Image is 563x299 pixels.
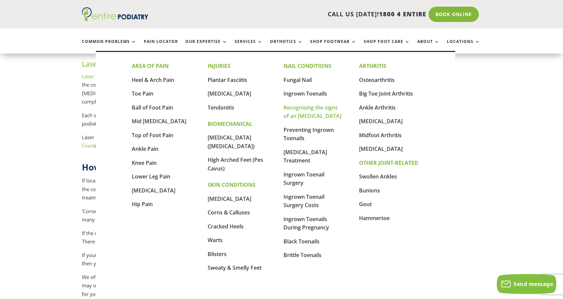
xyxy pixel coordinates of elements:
strong: OTHER JOINT-RELATED [359,159,418,166]
a: Ingrown Toenail Surgery [283,171,324,187]
a: [MEDICAL_DATA] [208,195,251,202]
a: Mid [MEDICAL_DATA] [132,118,186,125]
a: [MEDICAL_DATA] [132,187,175,194]
button: Send message [497,274,556,294]
a: Top of Foot Pain [132,132,173,139]
a: Our Expertise [185,39,227,54]
a: High Arched Feet (Pes Cavus) [208,156,263,172]
a: Lower Leg Pain [132,173,170,180]
a: Laser [MEDICAL_DATA] treatment [82,73,158,80]
a: Warts [208,236,223,244]
a: Midfoot Arthritis [359,132,402,139]
a: Preventing Ingrown Toenails [283,126,334,142]
a: Locations [447,39,480,54]
a: Toe Pain [132,90,153,97]
p: Laser [MEDICAL_DATA] is currently available at our and clinics only. [82,133,341,150]
a: Hip Pain [132,200,153,208]
a: Swollen Ankles [359,173,397,180]
span: 1800 4 ENTIRE [379,10,426,18]
a: Bunions [359,187,380,194]
a: Pain Locator [144,39,178,54]
a: Book Online [429,7,479,22]
a: About [417,39,440,54]
a: Brittle Toenails [283,251,321,259]
a: Ingrown Toenail Surgery Costs [283,193,324,209]
a: [MEDICAL_DATA] Treatment [283,149,327,164]
p: CALL US [DATE]! [174,10,426,19]
p: ‘Conservative’ treatment involves trimming away the ingrown portion of the nail to provide immedi... [82,207,341,229]
a: Entire Podiatry [82,16,148,23]
a: Plantar Fasciitis [208,76,247,84]
a: Knee Pain [132,159,157,166]
a: Blisters [208,250,227,258]
strong: How much does [82,161,150,173]
a: Ingrown Toenails During Pregnancy [283,215,329,231]
a: Fungal Nail [283,76,312,84]
strong: NAIL CONDITIONS [283,62,331,70]
a: Ingrown Toenails [283,90,327,97]
a: Tendonitis [208,104,234,111]
a: Hammertoe [359,214,390,222]
strong: SKIN CONDITIONS [208,181,256,188]
a: Black Toenails [283,238,319,245]
a: Recognising the signs of an [MEDICAL_DATA] [283,104,341,120]
a: Big Toe Joint Arthritis [359,90,413,97]
a: [MEDICAL_DATA] [208,90,251,97]
p: If your [MEDICAL_DATA] is a recurrent issue and is unable to be treated by the standard ‘conserva... [82,251,341,273]
a: Ankle Arthritis [359,104,396,111]
a: Corns & Calluses [208,209,250,216]
span: Send message [513,280,553,288]
a: Gout [359,200,372,208]
strong: INJURIES [208,62,231,70]
a: Shop Footwear [310,39,356,54]
a: Orthotics [270,39,303,54]
a: [MEDICAL_DATA] [359,118,403,125]
a: Common Problems [82,39,136,54]
a: Shop Foot Care [364,39,410,54]
a: Sweaty & Smelly Feet [208,264,262,271]
a: Osteoarthritis [359,76,395,84]
a: Ball of Foot Pain [132,104,173,111]
a: Cracked Heels [208,223,244,230]
a: [MEDICAL_DATA] ([MEDICAL_DATA]) [208,134,255,150]
p: If the nail is too painful then a local anaesthetic injection may be provided to manage the pain ... [82,229,341,251]
a: Services [235,39,263,54]
a: Ankle Pain [132,145,158,152]
p: costs between $400-$500 per session, depending on the nature and extent of the condition requirin... [82,72,341,111]
strong: ARTHRITIS [359,62,386,70]
p: If local anaesthetic is not required, this is known as ‘conservative [MEDICAL_DATA] treatment’ an... [82,176,341,207]
a: Heel & Arch Pain [132,76,174,84]
strong: AREA OF PAIN [132,62,169,70]
p: Each session is up to a maxiumum of 30 minutes duration and if you have multiple [MEDICAL_DATA] t... [82,111,341,133]
img: logo (1) [82,7,148,21]
a: Laser [MEDICAL_DATA] Treatment [82,59,197,69]
strong: BIOMECHANICAL [208,120,252,128]
a: [MEDICAL_DATA] [359,145,403,152]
